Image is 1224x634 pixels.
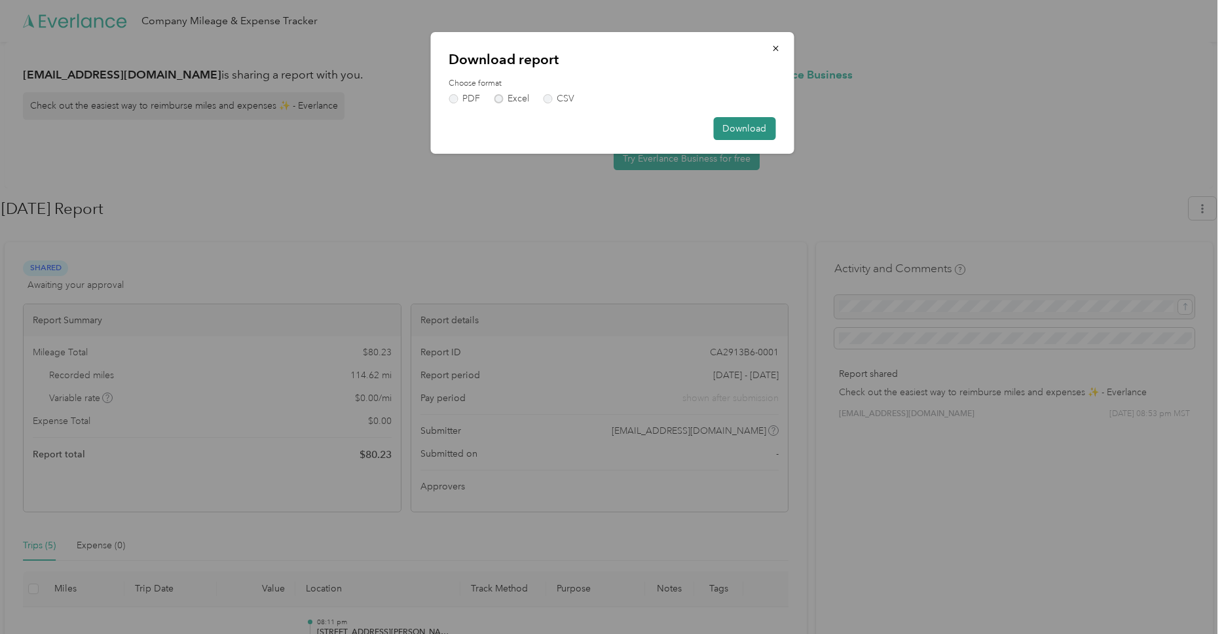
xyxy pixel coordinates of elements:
label: Excel [494,94,529,103]
button: Download [713,117,775,140]
p: Download report [449,50,775,69]
label: Choose format [449,78,775,90]
label: CSV [543,94,574,103]
label: PDF [449,94,480,103]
